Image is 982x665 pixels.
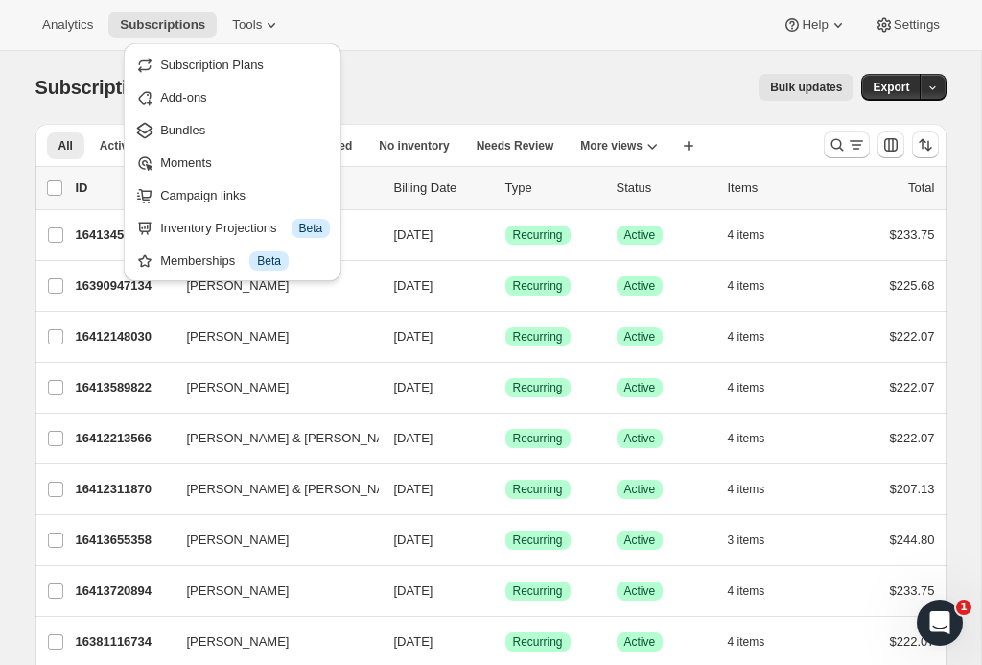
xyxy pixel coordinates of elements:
div: 16412311870[PERSON_NAME] & [PERSON_NAME][DATE]SuccessRecurringSuccessActive4 items$207.13 [76,476,935,503]
button: Tools [221,12,292,38]
button: [PERSON_NAME] & [PERSON_NAME] [175,423,367,454]
button: Export [861,74,921,101]
span: $233.75 [890,583,935,598]
p: Total [908,178,934,198]
span: Tools [232,17,262,33]
span: [PERSON_NAME] [187,632,290,652]
div: Items [728,178,824,198]
span: [PERSON_NAME] [187,378,290,397]
span: [PERSON_NAME] [187,531,290,550]
span: Bulk updates [770,80,842,95]
span: 4 items [728,278,765,294]
span: [DATE] [394,533,433,547]
span: Export [873,80,909,95]
span: Recurring [513,227,563,243]
div: Memberships [160,251,330,271]
div: 16390947134[PERSON_NAME][DATE]SuccessRecurringSuccessActive4 items$225.68 [76,273,935,299]
button: 4 items [728,374,786,401]
span: $233.75 [890,227,935,242]
span: Active [624,533,656,548]
p: 16390947134 [76,276,172,296]
div: 16381116734[PERSON_NAME][DATE]SuccessRecurringSuccessActive4 items$222.07 [76,629,935,655]
span: No inventory [379,138,449,154]
button: Subscriptions [108,12,217,38]
span: [PERSON_NAME] [187,327,290,346]
p: Billing Date [394,178,490,198]
span: Recurring [513,329,563,344]
button: Campaign links [129,179,336,210]
div: 16412213566[PERSON_NAME] & [PERSON_NAME][DATE]SuccessRecurringSuccessActive4 items$222.07 [76,425,935,452]
div: 16413589822[PERSON_NAME][DATE]SuccessRecurringSuccessActive4 items$222.07 [76,374,935,401]
span: [DATE] [394,329,433,344]
span: 4 items [728,482,765,497]
button: Subscription Plans [129,49,336,80]
span: Active [624,227,656,243]
span: Active [624,329,656,344]
button: Analytics [31,12,105,38]
span: Beta [299,221,323,236]
div: Type [505,178,601,198]
span: Bundles [160,123,205,137]
span: Active [624,431,656,446]
span: $222.07 [890,380,935,394]
span: Needs Review [477,138,554,154]
button: 4 items [728,273,786,299]
button: [PERSON_NAME] [175,576,367,606]
span: Settings [894,17,940,33]
iframe: Intercom live chat [917,600,963,646]
span: Moments [160,155,211,170]
button: 4 items [728,629,786,655]
button: Bundles [129,114,336,145]
p: 16412148030 [76,327,172,346]
div: 16413458750[PERSON_NAME][DATE]SuccessRecurringSuccessActive4 items$233.75 [76,222,935,249]
span: Recurring [513,533,563,548]
button: [PERSON_NAME] [175,372,367,403]
button: Bulk updates [759,74,853,101]
div: 16413655358[PERSON_NAME][DATE]SuccessRecurringSuccessActive3 items$244.80 [76,527,935,554]
span: Active [624,380,656,395]
span: $222.07 [890,634,935,649]
button: Help [771,12,858,38]
button: Inventory Projections [129,212,336,243]
p: 16413458750 [76,226,172,245]
button: 3 items [728,527,786,554]
button: 4 items [728,323,786,350]
p: Status [617,178,713,198]
p: 16413655358 [76,531,172,550]
span: Subscription Plans [160,58,264,72]
button: Memberships [129,245,336,275]
span: Beta [257,253,281,269]
button: Moments [129,147,336,178]
button: Create new view [673,132,704,159]
span: Campaign links [160,188,245,202]
button: 4 items [728,425,786,452]
button: 4 items [728,578,786,605]
span: $244.80 [890,533,935,547]
span: Active [624,583,656,599]
span: More views [580,138,643,154]
span: Recurring [513,431,563,446]
span: [PERSON_NAME] & [PERSON_NAME] [187,480,408,499]
div: 16412148030[PERSON_NAME][DATE]SuccessRecurringSuccessActive4 items$222.07 [76,323,935,350]
span: Active [100,138,134,154]
button: More views [569,132,669,159]
button: Customize table column order and visibility [877,131,904,158]
button: [PERSON_NAME] [175,321,367,352]
div: 16413720894[PERSON_NAME][DATE]SuccessRecurringSuccessActive4 items$233.75 [76,578,935,605]
span: 4 items [728,380,765,395]
span: 4 items [728,634,765,650]
span: 4 items [728,227,765,243]
span: $222.07 [890,329,935,344]
span: [DATE] [394,482,433,496]
span: Recurring [513,380,563,395]
span: Recurring [513,634,563,650]
span: $225.68 [890,278,935,293]
span: [DATE] [394,634,433,649]
span: Subscriptions [120,17,205,33]
p: 16412311870 [76,480,172,499]
span: [PERSON_NAME] [187,582,290,601]
button: 4 items [728,476,786,503]
span: Analytics [42,17,93,33]
span: 3 items [728,533,765,548]
span: [PERSON_NAME] & [PERSON_NAME] [187,429,408,448]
